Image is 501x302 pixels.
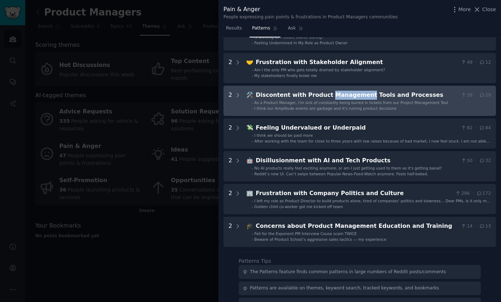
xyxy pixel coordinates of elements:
span: 50 [461,158,473,164]
div: - [252,100,253,105]
div: Disillusionment with AI and Tech Products [256,156,458,165]
span: Feeling Undermined in My Role as Product Owner [254,41,348,45]
span: More [458,6,471,13]
div: The Patterns feature finds common patterns in large numbers of Reddit posts/comments [250,269,446,275]
span: I think our Amplitude events are garbage and it's ruining product decisions [254,106,397,111]
div: - [252,73,253,78]
span: 12 [479,59,491,66]
div: 2 [229,58,232,78]
label: Patterns Tips [239,258,271,264]
div: - [252,171,253,176]
div: Frustration with Company Politics and Culture [256,189,453,198]
span: Am I the only PM who gets totally drained by stakeholder alignment? [254,68,385,72]
div: 2 [229,189,232,209]
span: I left my role as Product Director to build products alone, tired of companies' politics and slow... [254,199,491,208]
span: 32 [479,158,491,164]
span: I think we should be paid more [254,133,313,138]
span: 💸 [246,124,253,131]
div: - [252,231,253,236]
div: Discontent with Product Management Tools and Processes [256,91,458,100]
span: · [475,223,476,230]
div: Concerns about Product Management Education and Training [256,222,458,231]
span: Close [482,6,496,13]
span: · [475,92,476,99]
span: Patterns [252,25,270,32]
span: 🎓 [246,222,253,229]
span: Is working as Product Owner boring? [254,35,324,39]
span: 🛠️ [246,91,253,98]
div: - [252,139,253,144]
span: As a Product Manager, I'm sick of constantly being buried in tickets from our Project Management ... [254,100,448,105]
div: - [252,198,253,203]
a: Patterns [249,23,280,37]
span: 29 [479,92,491,99]
span: Golden child co-worker got me kicked off team [254,204,343,209]
div: - [252,204,253,209]
span: 26 [461,92,473,99]
div: 2 [229,123,232,144]
span: 49 [461,59,473,66]
div: - [252,166,253,171]
span: Fell for the Exponent PM Interview Couse scam TWICE [254,231,357,236]
span: 🏢 [246,190,253,197]
div: - [252,35,253,40]
span: Ask [288,25,296,32]
span: 84 [479,125,491,131]
button: More [451,6,471,13]
span: 82 [461,125,473,131]
span: After working with the team for close to three years with low raises because of bad market, I now... [254,139,490,148]
div: - [252,40,253,45]
span: 14 [461,223,473,230]
span: · [475,158,476,164]
div: Pain & Anger [223,5,398,14]
span: · [475,59,476,66]
span: · [472,190,474,197]
div: Frustration with Stakeholder Alignment [256,58,458,67]
span: Results [226,25,242,32]
a: Ask [285,23,306,37]
button: Close [473,6,496,13]
div: 2 [229,91,232,111]
a: Results [223,23,244,37]
span: 172 [476,190,491,197]
div: 2 [229,222,232,242]
div: Feeling Undervalued or Underpaid [256,123,458,132]
div: - [252,133,253,138]
span: Reddit’s new UI. Can’t swipe between Popular-News-Feed-Watch anymore. Feels half-baked. [254,172,428,176]
span: 🤝 [246,59,253,66]
span: My stakeholders finally broke me [254,73,317,78]
span: 🤖 [246,157,253,164]
div: Patterns are available on themes, keyword search, tracked keywords, and bookmarks [250,285,439,292]
span: · [475,125,476,131]
div: - [252,106,253,111]
span: Beware of Product School’s aggressive sales tactics — my experience [254,237,386,242]
div: People expressing pain points & frustrations in Product Managers communities [223,14,398,21]
div: 2 [229,156,232,176]
div: - [252,237,253,242]
span: No AI products really feel exciting anymore, or am I just getting used to them as it's getting ba... [254,166,442,170]
span: 13 [479,223,491,230]
span: 296 [455,190,470,197]
div: - [252,67,253,72]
